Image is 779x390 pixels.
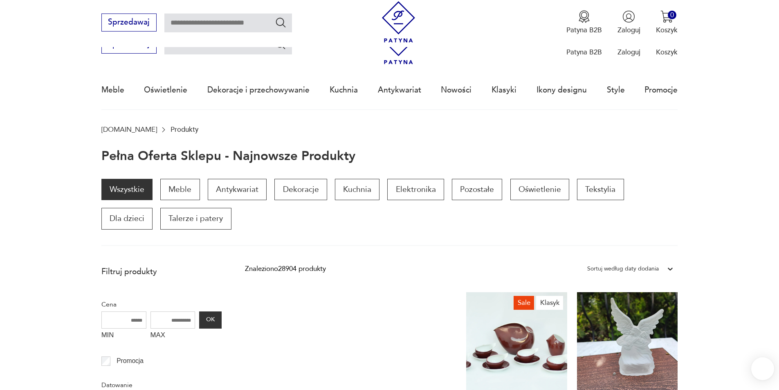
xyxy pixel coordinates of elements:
a: Antykwariat [378,71,421,109]
a: [DOMAIN_NAME] [101,126,157,133]
img: Patyna - sklep z meblami i dekoracjami vintage [378,1,419,43]
div: Sortuj według daty dodania [587,264,659,274]
p: Patyna B2B [566,25,602,35]
img: Ikona koszyka [660,10,673,23]
a: Wszystkie [101,179,153,200]
a: Kuchnia [335,179,379,200]
a: Klasyki [492,71,516,109]
button: Sprzedawaj [101,14,157,32]
div: Znaleziono 28904 produkty [245,264,326,274]
a: Pozostałe [452,179,502,200]
p: Cena [101,299,222,310]
div: 0 [668,11,676,19]
p: Patyna B2B [566,47,602,57]
a: Sprzedawaj [101,42,157,48]
a: Elektronika [387,179,444,200]
a: Style [607,71,625,109]
img: Ikona medalu [578,10,590,23]
a: Antykwariat [208,179,267,200]
button: Patyna B2B [566,10,602,35]
a: Talerze i patery [160,208,231,229]
button: Szukaj [275,38,287,50]
a: Promocje [644,71,678,109]
p: Zaloguj [617,47,640,57]
button: 0Koszyk [656,10,678,35]
a: Oświetlenie [144,71,187,109]
p: Koszyk [656,47,678,57]
label: MIN [101,329,146,344]
a: Dekoracje i przechowywanie [207,71,310,109]
p: Zaloguj [617,25,640,35]
button: Zaloguj [617,10,640,35]
a: Tekstylia [577,179,624,200]
a: Dekoracje [274,179,327,200]
a: Ikona medaluPatyna B2B [566,10,602,35]
p: Koszyk [656,25,678,35]
a: Meble [160,179,200,200]
p: Produkty [171,126,198,133]
a: Dla dzieci [101,208,153,229]
button: OK [199,311,221,329]
a: Ikony designu [537,71,587,109]
a: Sprzedawaj [101,20,157,26]
a: Oświetlenie [510,179,569,200]
h1: Pełna oferta sklepu - najnowsze produkty [101,149,355,163]
a: Meble [101,71,124,109]
button: Szukaj [275,16,287,28]
a: Nowości [441,71,471,109]
label: MAX [150,329,195,344]
img: Ikonka użytkownika [622,10,635,23]
a: Kuchnia [330,71,358,109]
iframe: Smartsupp widget button [751,357,774,380]
p: Filtruj produkty [101,266,222,277]
p: Promocja [117,356,144,366]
